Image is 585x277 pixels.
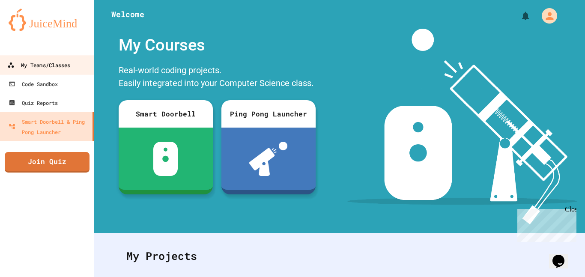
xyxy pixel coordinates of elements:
[119,100,213,128] div: Smart Doorbell
[347,29,577,224] img: banner-image-my-projects.png
[118,239,561,273] div: My Projects
[5,152,90,173] a: Join Quiz
[249,142,287,176] img: ppl-with-ball.png
[9,98,58,108] div: Quiz Reports
[533,6,559,26] div: My Account
[153,142,178,176] img: sdb-white.svg
[114,29,320,62] div: My Courses
[504,9,533,23] div: My Notifications
[9,9,86,31] img: logo-orange.svg
[549,243,576,268] iframe: chat widget
[3,3,59,54] div: Chat with us now!Close
[7,60,70,71] div: My Teams/Classes
[9,116,89,137] div: Smart Doorbell & Ping Pong Launcher
[114,62,320,94] div: Real-world coding projects. Easily integrated into your Computer Science class.
[514,206,576,242] iframe: chat widget
[221,100,316,128] div: Ping Pong Launcher
[9,79,58,89] div: Code Sandbox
